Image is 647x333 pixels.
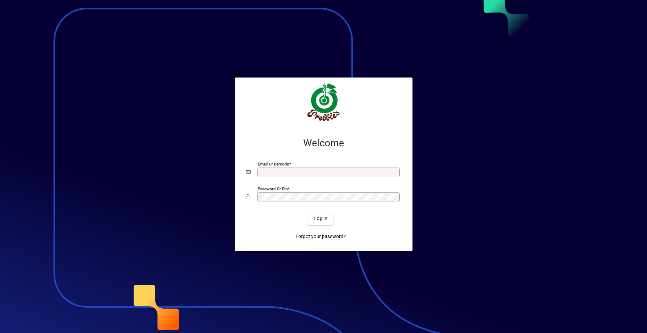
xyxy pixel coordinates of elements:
[296,233,346,240] span: Forgot your password?
[246,137,401,149] h2: Welcome
[258,186,288,191] mat-label: Password or Pin
[293,230,349,243] a: Forgot your password?
[314,215,328,222] span: Login
[308,212,333,225] button: Login
[258,161,289,166] mat-label: Email or Barcode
